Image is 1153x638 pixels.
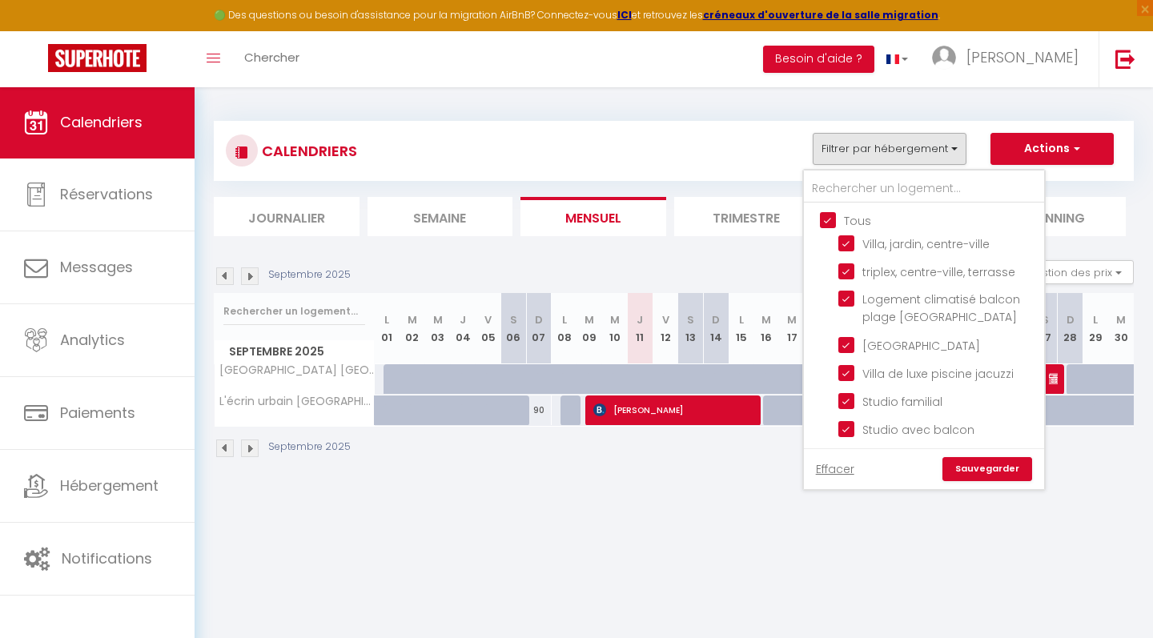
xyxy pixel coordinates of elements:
[804,175,1044,203] input: Rechercher un logement...
[593,395,756,425] span: [PERSON_NAME]
[450,293,476,364] th: 04
[1083,293,1109,364] th: 29
[862,394,942,410] span: Studio familial
[520,197,666,236] li: Mensuel
[942,457,1032,481] a: Sauvegarder
[526,293,552,364] th: 07
[48,44,147,72] img: Super Booking
[862,366,1014,382] span: Villa de luxe piscine jacuzzi
[703,8,938,22] a: créneaux d'ouverture de la salle migration
[662,312,669,327] abbr: V
[375,293,400,364] th: 01
[729,293,754,364] th: 15
[754,293,780,364] th: 16
[653,293,678,364] th: 12
[214,197,360,236] li: Journalier
[802,169,1046,491] div: Filtrer par hébergement
[779,293,805,364] th: 17
[712,312,720,327] abbr: D
[637,312,643,327] abbr: J
[1116,312,1126,327] abbr: M
[408,312,417,327] abbr: M
[244,49,299,66] span: Chercher
[703,293,729,364] th: 14
[787,312,797,327] abbr: M
[920,31,1099,87] a: ... [PERSON_NAME]
[215,340,374,363] span: Septembre 2025
[576,293,602,364] th: 09
[678,293,704,364] th: 13
[687,312,694,327] abbr: S
[60,184,153,204] span: Réservations
[384,312,389,327] abbr: L
[217,395,377,407] span: L'écrin urbain [GEOGRAPHIC_DATA][PERSON_NAME]
[501,293,527,364] th: 06
[268,439,351,455] p: Septembre 2025
[1108,293,1134,364] th: 30
[13,6,61,54] button: Ouvrir le widget de chat LiveChat
[62,548,152,568] span: Notifications
[674,197,820,236] li: Trimestre
[1058,293,1083,364] th: 28
[476,293,501,364] th: 05
[761,312,771,327] abbr: M
[585,312,594,327] abbr: M
[400,293,425,364] th: 02
[932,46,956,70] img: ...
[628,293,653,364] th: 11
[739,312,744,327] abbr: L
[510,312,517,327] abbr: S
[425,293,451,364] th: 03
[60,330,125,350] span: Analytics
[368,197,513,236] li: Semaine
[460,312,466,327] abbr: J
[268,267,351,283] p: Septembre 2025
[981,197,1127,236] li: Planning
[1115,49,1135,69] img: logout
[990,133,1114,165] button: Actions
[552,293,577,364] th: 08
[1093,312,1098,327] abbr: L
[526,395,552,425] div: 90
[602,293,628,364] th: 10
[60,403,135,423] span: Paiements
[862,291,1020,325] span: Logement climatisé balcon plage [GEOGRAPHIC_DATA]
[60,112,143,132] span: Calendriers
[223,297,365,326] input: Rechercher un logement...
[433,312,443,327] abbr: M
[1049,363,1058,394] span: [PERSON_NAME] [PERSON_NAME]
[816,460,854,478] a: Effacer
[562,312,567,327] abbr: L
[60,475,159,496] span: Hébergement
[232,31,311,87] a: Chercher
[862,338,980,354] span: [GEOGRAPHIC_DATA]
[813,133,966,165] button: Filtrer par hébergement
[258,133,357,169] h3: CALENDRIERS
[60,257,133,277] span: Messages
[966,47,1079,67] span: [PERSON_NAME]
[1014,260,1134,284] button: Gestion des prix
[610,312,620,327] abbr: M
[217,364,377,376] span: [GEOGRAPHIC_DATA] [GEOGRAPHIC_DATA]
[535,312,543,327] abbr: D
[617,8,632,22] a: ICI
[1067,312,1075,327] abbr: D
[763,46,874,73] button: Besoin d'aide ?
[484,312,492,327] abbr: V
